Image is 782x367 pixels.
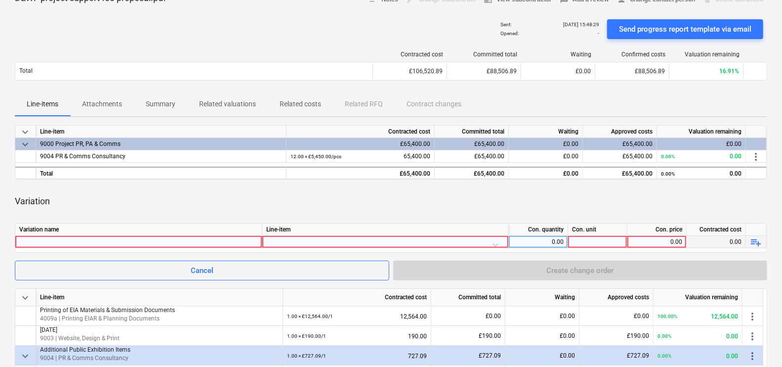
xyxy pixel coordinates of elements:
div: £0.00 [509,138,583,150]
div: Valuation remaining [673,51,740,58]
span: playlist_add [750,236,762,248]
div: £65,400.00 [583,138,657,150]
span: keyboard_arrow_down [19,350,31,362]
div: 9000 Project PR, PA & Comms [40,138,282,150]
span: £0.00 [634,313,649,320]
span: keyboard_arrow_down [19,126,31,138]
p: Summary [146,99,175,109]
div: 0.00 [661,168,741,180]
div: 0.00 [661,150,741,163]
p: Attachments [82,99,122,109]
span: £0.00 [576,68,591,75]
div: Cancel [191,264,213,277]
p: Related valuations [199,99,256,109]
div: Con. quantity [509,224,568,236]
span: £65,400.00 [622,153,653,160]
span: £190.00 [627,332,649,339]
small: 1.00 × £190.00 / 1 [287,333,326,339]
p: Line-items [27,99,58,109]
p: Additional Public Exhibition Items [40,346,279,354]
div: £106,520.89 [372,63,447,79]
span: more_vert [746,311,758,322]
div: 12,564.00 [658,306,738,326]
p: [DATE] 15:48:29 [563,21,599,28]
div: Contracted cost [287,126,435,138]
p: Related costs [280,99,321,109]
div: 12,564.00 [287,306,427,326]
div: £65,400.00 [287,138,435,150]
span: £88,506.89 [635,68,665,75]
div: 727.09 [287,346,427,366]
div: Committed total [431,289,505,306]
p: Printing of EIA Materials & Submission Documents [40,306,279,315]
div: 190.00 [287,326,427,346]
div: Con. unit [568,224,627,236]
small: 0.00% [661,171,675,177]
small: 0.00% [658,333,671,339]
span: £0.00 [560,352,575,359]
span: keyboard_arrow_down [19,138,31,150]
div: Line-item [36,289,283,306]
span: £0.00 [560,332,575,339]
div: Valuation remaining [657,126,746,138]
div: Waiting [505,289,579,306]
div: Contracted cost [687,224,746,236]
p: Opened : [500,30,519,37]
iframe: Chat Widget [733,320,782,367]
small: 12.00 × £5,450.00 / pcs [290,154,341,159]
div: Approved costs [579,289,654,306]
div: Committed total [435,126,509,138]
p: 9004 | PR & Comms Consultancy [40,354,279,363]
span: £727.09 [627,352,649,359]
div: 0.00 [658,346,738,366]
p: 9003 | Website, Design & Print [40,334,279,343]
small: 1.00 × £727.09 / 1 [287,353,326,359]
p: [DATE] [40,326,279,334]
div: Valuation remaining [654,289,742,306]
button: Cancel [15,261,389,280]
div: Send progress report template via email [619,23,751,36]
div: 9004 PR & Comms Consultancy [40,150,282,163]
div: Line-item [36,126,287,138]
span: £190.00 [479,332,501,339]
div: Contracted cost [283,289,431,306]
div: Approved costs [583,126,657,138]
div: 0.00 [687,236,746,248]
p: 4009a | Printing EIAR & Planning Documents [40,315,279,323]
span: more_vert [750,151,762,163]
small: 0.00% [658,353,671,359]
button: Send progress report template via email [607,19,763,39]
div: £65,400.00 [583,167,657,179]
div: Confirmed costs [599,51,665,58]
p: - [598,30,599,37]
div: Con. price [627,224,687,236]
span: £88,506.89 [487,68,517,75]
div: Committed total [451,51,517,58]
span: 16.91% [719,68,739,75]
div: 65,400.00 [290,150,430,163]
p: Variation [15,195,50,207]
div: £0.00 [509,167,583,179]
span: keyboard_arrow_down [19,292,31,304]
small: 1.00 × £12,564.00 / 1 [287,314,333,319]
span: £0.00 [560,313,575,320]
div: £65,400.00 [287,167,435,179]
span: £0.00 [486,313,501,320]
div: Variation name [15,224,262,236]
div: £0.00 [657,138,746,150]
div: £65,400.00 [435,167,509,179]
div: £65,400.00 [435,138,509,150]
div: Contracted cost [377,51,443,58]
div: 0.00 [513,236,564,248]
small: 100.00% [658,314,677,319]
div: Line-item [262,224,509,236]
p: Total [19,67,33,75]
div: 0.00 [631,236,682,248]
div: Waiting [525,51,591,58]
div: 0.00 [658,326,738,346]
small: 0.00% [661,154,675,159]
span: £65,400.00 [474,153,504,160]
span: £727.09 [479,352,501,359]
div: Waiting [509,126,583,138]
